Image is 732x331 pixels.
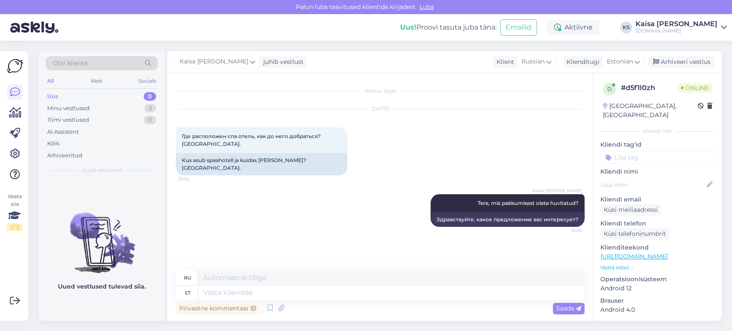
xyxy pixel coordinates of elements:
[600,264,715,271] p: Vaata edasi ...
[621,83,678,93] div: # d5f1l0zh
[607,86,612,92] span: d
[521,57,545,66] span: Russian
[47,151,82,160] div: Arhiveeritud
[400,22,497,33] div: Proovi tasuta juba täna:
[176,303,259,314] div: Privaatne kommentaar
[600,219,715,228] p: Kliendi telefon
[636,21,727,34] a: Kaisa [PERSON_NAME][DOMAIN_NAME]
[600,228,669,240] div: Küsi telefoninumbrit
[600,167,715,176] p: Kliendi nimi
[58,282,146,291] p: Uued vestlused tulevad siia.
[636,21,717,27] div: Kaisa [PERSON_NAME]
[678,83,712,93] span: Online
[47,128,79,136] div: AI Assistent
[600,296,715,305] p: Brauser
[600,127,715,135] div: Kliendi info
[137,75,158,87] div: Socials
[556,304,581,312] span: Saada
[620,21,632,33] div: KS
[7,58,23,74] img: Askly Logo
[600,140,715,149] p: Kliendi tag'id
[500,19,537,36] button: Emailid
[180,57,248,66] span: Kaisa [PERSON_NAME]
[600,305,715,314] p: Android 4.0
[7,193,22,231] div: Vaata siia
[184,271,191,285] div: ru
[53,59,87,68] span: Otsi kliente
[144,92,156,101] div: 0
[601,180,705,190] input: Lisa nimi
[493,57,514,66] div: Klient
[600,151,715,164] input: Lisa tag
[563,57,599,66] div: Klienditugi
[417,3,437,11] span: Luba
[82,166,122,174] span: Uued vestlused
[39,197,165,274] img: No chats
[176,87,584,95] div: Vestlus algas
[603,102,698,120] div: [GEOGRAPHIC_DATA], [GEOGRAPHIC_DATA]
[47,92,58,101] div: Uus
[47,139,60,148] div: Kõik
[648,56,714,68] div: Arhiveeri vestlus
[45,75,55,87] div: All
[607,57,633,66] span: Estonian
[600,284,715,293] p: Android 12
[185,286,190,300] div: et
[532,187,582,194] span: Kaisa [PERSON_NAME]
[600,195,715,204] p: Kliendi email
[260,57,304,66] div: juhib vestlust
[47,104,90,113] div: Minu vestlused
[182,133,322,147] span: Где расположен спа отель, как до него добраться? [GEOGRAPHIC_DATA].
[547,20,599,35] div: Aktiivne
[178,176,211,182] span: 15:06
[89,75,104,87] div: Web
[600,243,715,252] p: Klienditeekond
[600,204,661,216] div: Küsi meiliaadressi
[550,227,582,234] span: 15:06
[144,116,156,124] div: 0
[600,275,715,284] p: Operatsioonisüsteem
[400,23,416,31] b: Uus!
[636,27,717,34] div: [DOMAIN_NAME]
[7,223,22,231] div: 2 / 3
[600,253,668,260] a: [URL][DOMAIN_NAME]
[478,200,578,206] span: Tere, mis pakkumisest olete huvitatud?
[47,116,89,124] div: Tiimi vestlused
[176,105,584,113] div: [DATE]
[176,153,347,175] div: Kus asub spaahotell ja kuidas [PERSON_NAME]? [GEOGRAPHIC_DATA].
[431,212,584,227] div: Здравствуйте, какое предложение вас интересует?
[145,104,156,113] div: 3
